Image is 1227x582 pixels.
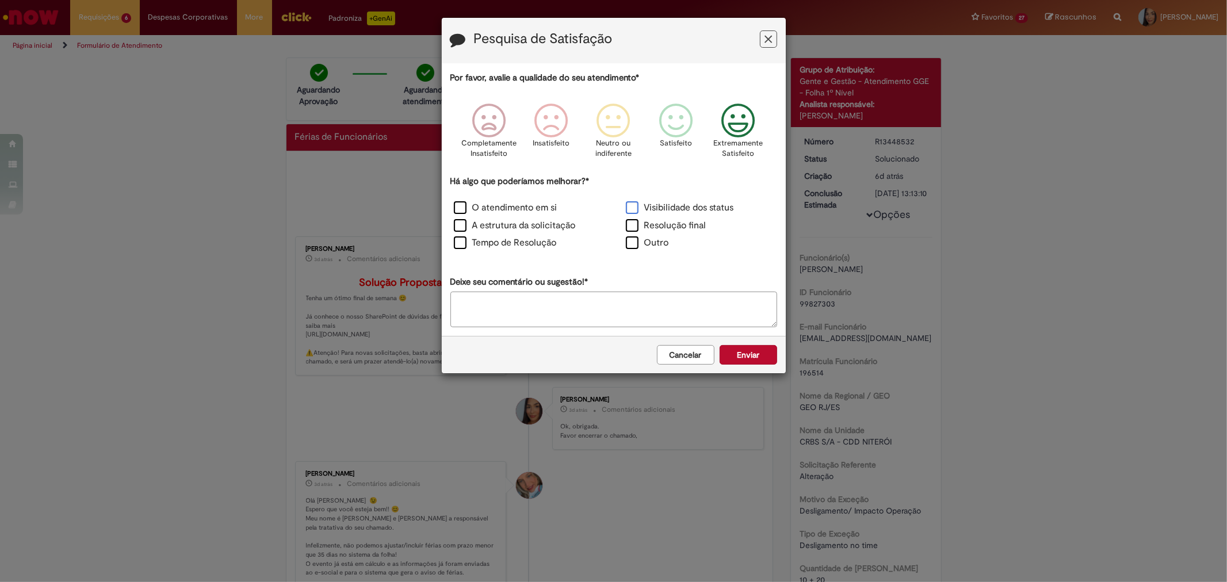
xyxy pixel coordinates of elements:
[533,138,569,149] p: Insatisfeito
[626,236,669,250] label: Outro
[474,32,613,47] label: Pesquisa de Satisfação
[647,95,705,174] div: Satisfeito
[720,345,777,365] button: Enviar
[709,95,767,174] div: Extremamente Satisfeito
[454,236,557,250] label: Tempo de Resolução
[460,95,518,174] div: Completamente Insatisfeito
[454,201,557,215] label: O atendimento em si
[522,95,580,174] div: Insatisfeito
[450,276,588,288] label: Deixe seu comentário ou sugestão!*
[450,175,777,253] div: Há algo que poderíamos melhorar?*
[454,219,576,232] label: A estrutura da solicitação
[657,345,714,365] button: Cancelar
[626,219,706,232] label: Resolução final
[660,138,692,149] p: Satisfeito
[461,138,517,159] p: Completamente Insatisfeito
[593,138,634,159] p: Neutro ou indiferente
[584,95,643,174] div: Neutro ou indiferente
[450,72,640,84] label: Por favor, avalie a qualidade do seu atendimento*
[626,201,734,215] label: Visibilidade dos status
[713,138,763,159] p: Extremamente Satisfeito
